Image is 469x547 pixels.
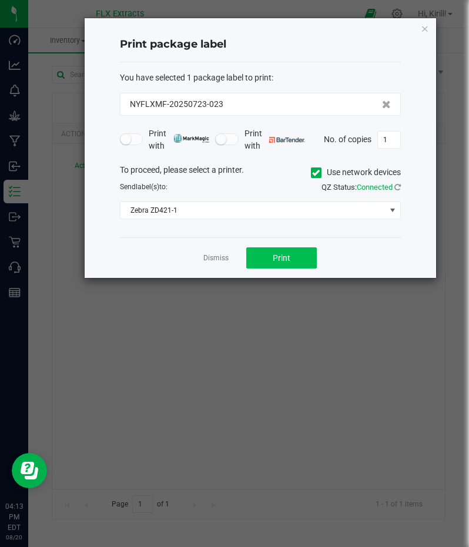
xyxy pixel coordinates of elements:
[111,164,410,182] div: To proceed, please select a printer.
[120,202,386,219] span: Zebra ZD421-1
[269,137,305,143] img: bartender.png
[149,127,209,152] span: Print with
[357,183,393,192] span: Connected
[203,253,229,263] a: Dismiss
[120,37,401,52] h4: Print package label
[120,72,401,84] div: :
[311,166,401,179] label: Use network devices
[244,127,305,152] span: Print with
[246,247,317,269] button: Print
[173,134,209,143] img: mark_magic_cybra.png
[12,453,47,488] iframe: Resource center
[321,183,401,192] span: QZ Status:
[130,98,223,110] span: NYFLXMF-20250723-023
[273,253,290,263] span: Print
[120,73,272,82] span: You have selected 1 package label to print
[324,134,371,143] span: No. of copies
[120,183,168,191] span: Send to:
[136,183,159,191] span: label(s)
